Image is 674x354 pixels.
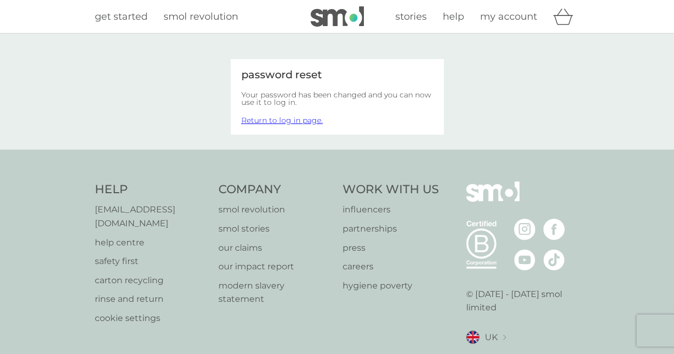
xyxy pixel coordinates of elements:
img: visit the smol Youtube page [514,249,535,270]
a: safety first [95,254,208,268]
h4: Help [95,182,208,198]
span: UK [485,331,498,344]
a: my account [480,9,537,24]
a: help centre [95,236,208,250]
a: smol stories [218,222,332,236]
a: press [343,241,439,255]
div: basket [553,6,580,27]
a: our impact report [218,260,332,274]
a: help [443,9,464,24]
span: help [443,11,464,22]
h4: Company [218,182,332,198]
span: my account [480,11,537,22]
img: UK flag [466,331,480,344]
a: careers [343,260,439,274]
img: visit the smol Instagram page [514,219,535,240]
a: rinse and return [95,292,208,306]
a: smol revolution [218,203,332,217]
a: our claims [218,241,332,255]
a: carton recycling [95,274,208,287]
div: password reset [241,70,433,80]
a: hygiene poverty [343,279,439,293]
p: © [DATE] - [DATE] smol limited [466,287,580,315]
img: visit the smol Tiktok page [543,249,565,270]
img: smol [466,182,519,218]
a: [EMAIL_ADDRESS][DOMAIN_NAME] [95,203,208,230]
a: cookie settings [95,311,208,325]
h4: Work With Us [343,182,439,198]
a: modern slavery statement [218,279,332,306]
a: influencers [343,203,439,217]
a: Return to log in page. [241,116,323,125]
span: smol revolution [164,11,238,22]
img: smol [311,6,364,27]
h2: Your password has been changed and you can now use it to log in. [241,91,433,106]
a: get started [95,9,148,24]
img: select a new location [503,335,506,341]
a: partnerships [343,222,439,236]
img: visit the smol Facebook page [543,219,565,240]
a: smol revolution [164,9,238,24]
a: stories [395,9,427,24]
span: get started [95,11,148,22]
span: stories [395,11,427,22]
